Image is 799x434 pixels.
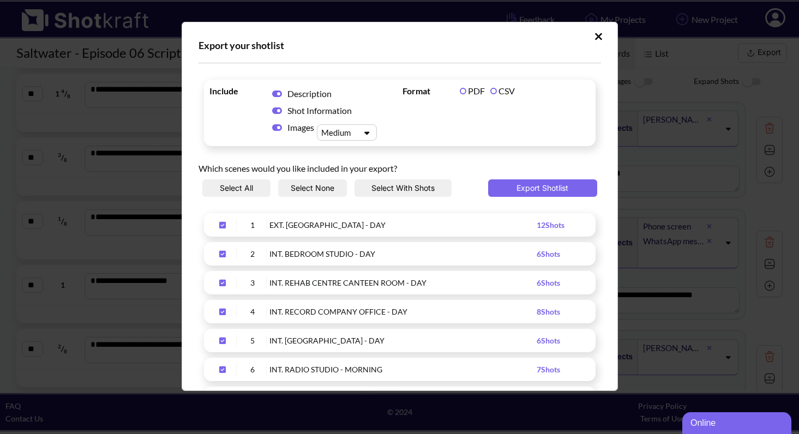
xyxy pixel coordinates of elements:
span: 12 Shots [537,220,564,230]
span: 6 Shots [537,249,560,258]
div: 2 [239,248,267,260]
span: 6 Shots [537,278,560,287]
button: Select With Shots [355,179,452,197]
span: Format [402,85,457,97]
div: 4 [239,305,267,318]
div: INT. [GEOGRAPHIC_DATA] - DAY [269,334,537,347]
span: Images [287,122,317,133]
span: 8 Shots [537,307,560,316]
div: INT. RECORD COMPANY OFFICE - DAY [269,305,537,318]
span: Include [209,85,264,97]
div: 1 [239,219,267,231]
label: PDF [460,86,485,96]
div: EXT. [GEOGRAPHIC_DATA] - DAY [269,219,537,231]
div: 3 [239,276,267,289]
div: Upload Script [182,22,618,391]
iframe: chat widget [682,410,794,434]
button: Export Shotlist [488,179,597,197]
div: Export your shotlist [199,39,601,52]
div: INT. REHAB CENTRE CANTEEN ROOM - DAY [269,276,537,289]
button: Select None [278,179,347,197]
span: Shot Information [287,105,352,116]
label: CSV [490,86,515,96]
button: Select All [202,179,271,197]
div: INT. BEDROOM STUDIO - DAY [269,248,537,260]
div: 6 [239,363,267,376]
div: Which scenes would you like included in your export? [199,152,601,179]
span: Description [287,88,332,99]
div: INT. RADIO STUDIO - MORNING [269,363,537,376]
span: 7 Shots [537,365,560,374]
div: 5 [239,334,267,347]
span: 6 Shots [537,336,560,345]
